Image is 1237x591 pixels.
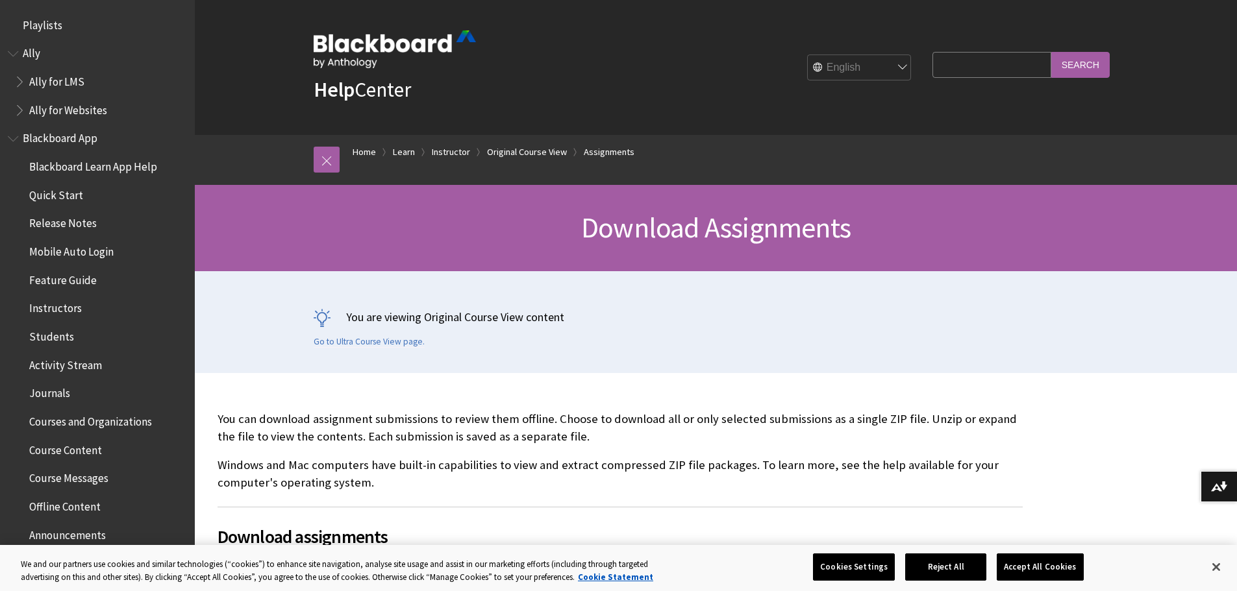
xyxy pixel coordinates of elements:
a: Learn [393,144,415,160]
span: Blackboard App [23,128,97,145]
span: Journals [29,383,70,400]
span: Ally for LMS [29,71,84,88]
nav: Book outline for Playlists [8,14,187,36]
span: Activity Stream [29,354,102,372]
a: HelpCenter [314,77,411,103]
span: Courses and Organizations [29,411,152,428]
span: Ally [23,43,40,60]
span: Course Content [29,439,102,457]
input: Search [1051,52,1110,77]
span: Quick Start [29,184,83,202]
div: We and our partners use cookies and similar technologies (“cookies”) to enhance site navigation, ... [21,558,681,583]
span: Course Messages [29,468,108,485]
span: Mobile Auto Login [29,241,114,258]
span: Feature Guide [29,269,97,287]
span: Playlists [23,14,62,32]
span: Students [29,326,74,343]
select: Site Language Selector [808,55,912,81]
span: Download Assignments [581,210,851,245]
span: Instructors [29,298,82,315]
span: Offline Content [29,496,101,513]
nav: Book outline for Anthology Ally Help [8,43,187,121]
button: Close [1202,553,1231,581]
a: Home [353,144,376,160]
span: Blackboard Learn App Help [29,156,157,173]
a: Original Course View [487,144,567,160]
p: You can download assignment submissions to review them offline. Choose to download all or only se... [218,411,1023,444]
span: Download assignments [218,523,1023,550]
p: Windows and Mac computers have built-in capabilities to view and extract compressed ZIP file pack... [218,457,1023,490]
p: You are viewing Original Course View content [314,309,1119,325]
strong: Help [314,77,355,103]
span: Ally for Websites [29,99,107,117]
span: Release Notes [29,213,97,230]
a: More information about your privacy, opens in a new tab [578,572,653,583]
button: Reject All [905,553,986,581]
a: Go to Ultra Course View page. [314,336,425,348]
span: Announcements [29,524,106,542]
a: Assignments [584,144,634,160]
button: Cookies Settings [813,553,895,581]
img: Blackboard by Anthology [314,30,476,68]
a: Instructor [432,144,470,160]
button: Accept All Cookies [997,553,1083,581]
